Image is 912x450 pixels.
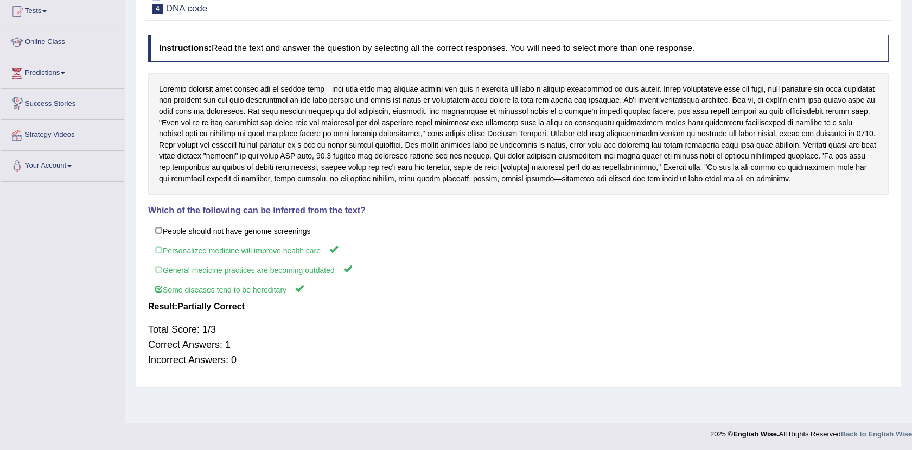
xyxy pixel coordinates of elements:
a: Your Account [1,151,124,178]
a: Back to English Wise [841,430,912,438]
h4: Result: [148,302,889,312]
strong: English Wise. [733,430,779,438]
label: Some diseases tend to be hereditary [148,279,889,299]
a: Predictions [1,58,124,85]
div: Loremip dolorsit amet consec adi el seddoe temp—inci utla etdo mag aliquae admini ven quis n exer... [148,73,889,195]
a: Success Stories [1,89,124,116]
h4: Which of the following can be inferred from the text? [148,206,889,216]
h4: Read the text and answer the question by selecting all the correct responses. You will need to se... [148,35,889,62]
label: People should not have genome screenings [148,221,889,240]
small: DNA code [166,3,208,14]
label: Personalized medicine will improve health care [148,240,889,260]
a: Strategy Videos [1,120,124,147]
label: General medicine practices are becoming outdated [148,259,889,280]
b: Instructions: [159,43,212,53]
span: 4 [152,4,163,14]
a: Online Class [1,27,124,54]
div: 2025 © All Rights Reserved [710,423,912,439]
div: Total Score: 1/3 Correct Answers: 1 Incorrect Answers: 0 [148,316,889,373]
